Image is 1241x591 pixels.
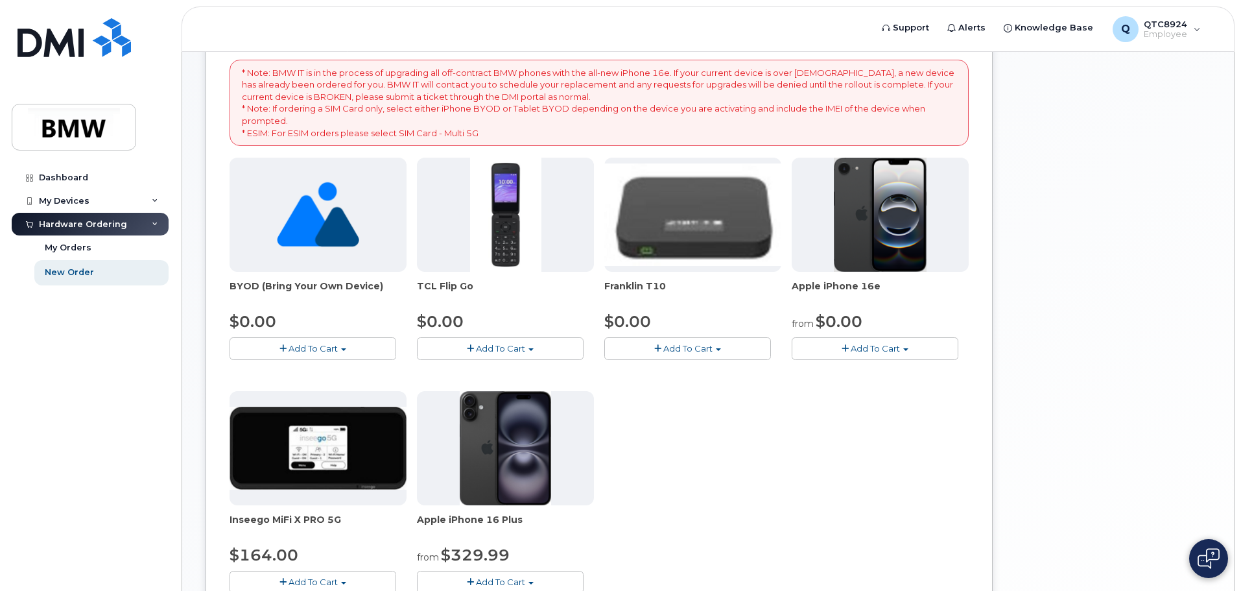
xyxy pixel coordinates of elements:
[417,312,464,331] span: $0.00
[470,158,541,272] img: TCL_FLIP_MODE.jpg
[441,546,510,564] span: $329.99
[476,577,525,587] span: Add To Cart
[851,343,900,354] span: Add To Cart
[816,312,862,331] span: $0.00
[604,312,651,331] span: $0.00
[792,337,958,360] button: Add To Cart
[289,343,338,354] span: Add To Cart
[476,343,525,354] span: Add To Cart
[417,280,594,306] div: TCL Flip Go
[417,337,584,360] button: Add To Cart
[230,337,396,360] button: Add To Cart
[873,15,938,41] a: Support
[417,551,439,563] small: from
[230,312,276,331] span: $0.00
[604,163,781,266] img: t10.jpg
[663,343,713,354] span: Add To Cart
[1104,16,1210,42] div: QTC8924
[604,337,771,360] button: Add To Cart
[938,15,995,41] a: Alerts
[230,407,407,490] img: cut_small_inseego_5G.jpg
[1015,21,1093,34] span: Knowledge Base
[289,577,338,587] span: Add To Cart
[1198,548,1220,569] img: Open chat
[604,280,781,306] div: Franklin T10
[277,158,359,272] img: no_image_found-2caef05468ed5679b831cfe6fc140e25e0c280774317ffc20a367ab7fd17291e.png
[1144,19,1187,29] span: QTC8924
[792,318,814,330] small: from
[834,158,927,272] img: iphone16e.png
[242,67,956,139] p: * Note: BMW IT is in the process of upgrading all off-contract BMW phones with the all-new iPhone...
[417,513,594,539] div: Apple iPhone 16 Plus
[893,21,929,34] span: Support
[230,280,407,306] div: BYOD (Bring Your Own Device)
[1121,21,1130,37] span: Q
[995,15,1102,41] a: Knowledge Base
[1144,29,1187,40] span: Employee
[792,280,969,306] div: Apple iPhone 16e
[230,546,298,564] span: $164.00
[230,513,407,539] div: Inseego MiFi X PRO 5G
[460,391,551,505] img: iphone_16_plus.png
[958,21,986,34] span: Alerts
